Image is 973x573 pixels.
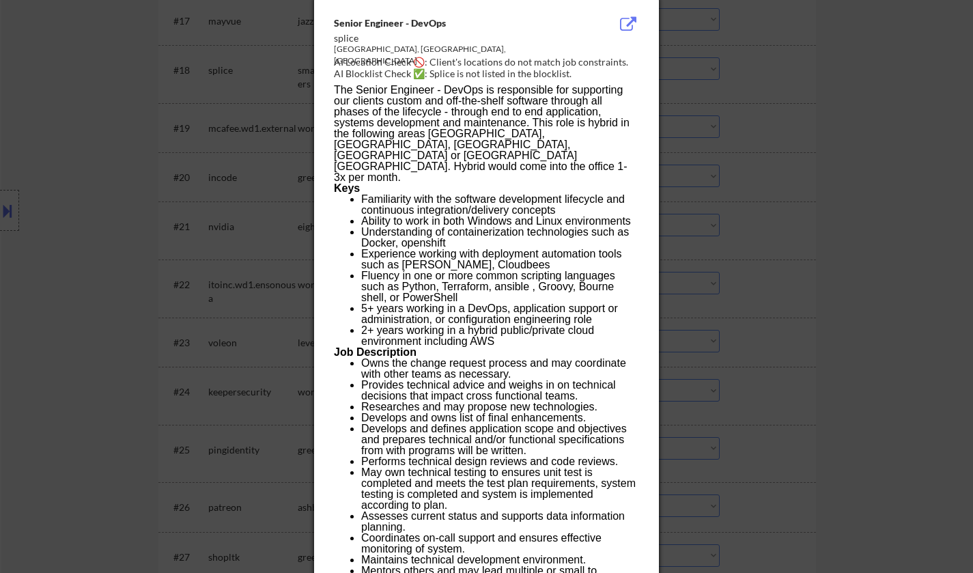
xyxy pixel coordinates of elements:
[361,511,638,533] li: Assesses current status and supports data information planning.
[361,227,638,249] li: Understanding of containerization technologies such as Docker, openshift
[361,216,638,227] li: Ability to work in both Windows and Linux environments
[361,456,638,467] li: Performs technical design reviews and code reviews.
[334,67,645,81] div: AI Blocklist Check ✅: Splice is not listed in the blocklist.
[361,358,638,380] li: Owns the change request process and may coordinate with other teams as necessary.
[361,533,638,555] li: Coordinates on-call support and ensures effective monitoring of system.
[361,555,638,565] li: Maintains technical development environment.
[334,31,570,45] div: splice
[361,413,638,423] li: Develops and owns list of final enhancements.
[361,380,638,402] li: Provides technical advice and weighs in on technical decisions that impact cross functional teams.
[361,325,638,347] li: 2+ years working in a hybrid public/private cloud environment including AWS
[361,303,638,325] li: 5+ years working in a DevOps, application support or administration, or configuration engineering...
[361,249,638,270] li: Experience working with deployment automation tools such as [PERSON_NAME], Cloudbees
[334,182,360,194] strong: Keys
[334,16,570,30] div: Senior Engineer - DevOps
[361,467,638,511] li: May own technical testing to ensures unit test is completed and meets the test plan requirements,...
[334,346,417,358] strong: Job Description
[361,402,638,413] li: Researches and may propose new technologies.
[361,270,638,303] li: Fluency in one or more common scripting languages such as Python, Terraform, ansible , Groovy, Bo...
[361,194,638,216] li: Familiarity with the software development lifecycle and continuous integration/delivery concepts
[334,85,638,183] p: The Senior Engineer - DevOps is responsible for supporting our clients custom and off-the-shelf s...
[361,423,638,456] li: Develops and defines application scope and objectives and prepares technical and/or functional sp...
[334,44,570,67] div: [GEOGRAPHIC_DATA], [GEOGRAPHIC_DATA], [GEOGRAPHIC_DATA]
